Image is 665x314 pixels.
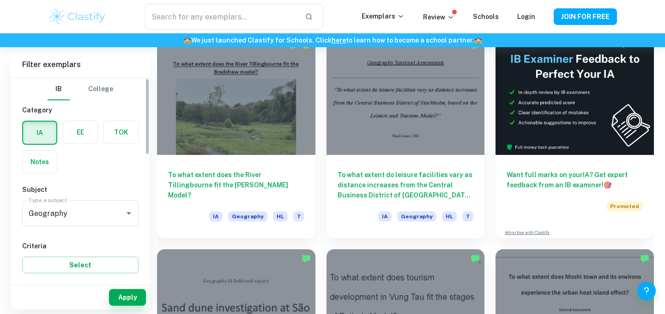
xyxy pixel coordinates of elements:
[397,211,436,222] span: Geography
[104,121,138,143] button: TOK
[209,211,223,222] span: IA
[471,254,480,263] img: Marked
[505,229,550,236] a: Advertise with Clastify
[23,122,56,144] button: IA
[22,241,139,251] h6: Criteria
[157,36,315,238] a: To what extent does the River Tillingbourne fit the [PERSON_NAME] Model?IAGeographyHL7
[517,13,535,20] a: Login
[48,78,113,100] div: Filter type choice
[183,37,191,44] span: 🏫
[63,121,97,143] button: EE
[88,78,113,100] button: College
[554,8,617,25] button: JOIN FOR FREE
[604,181,611,189] span: 🎯
[378,211,392,222] span: IA
[48,7,107,26] img: Clastify logo
[109,289,146,306] button: Apply
[228,211,267,222] span: Geography
[22,105,139,115] h6: Category
[362,11,405,21] p: Exemplars
[293,211,304,222] span: 7
[462,211,473,222] span: 7
[637,282,656,300] button: Help and Feedback
[606,201,643,211] span: Promoted
[11,52,150,78] h6: Filter exemplars
[507,170,643,190] h6: Want full marks on your IA ? Get expert feedback from an IB examiner!
[338,170,474,200] h6: To what extent do leisure facilities vary as distance increases from the Central Business Distric...
[145,4,297,30] input: Search for any exemplars...
[474,37,482,44] span: 🏫
[122,207,135,220] button: Open
[332,37,346,44] a: here
[423,12,454,22] p: Review
[48,78,70,100] button: IB
[23,151,57,173] button: Notes
[22,257,139,273] button: Select
[496,36,654,155] img: Thumbnail
[22,185,139,195] h6: Subject
[273,211,288,222] span: HL
[442,211,457,222] span: HL
[302,254,311,263] img: Marked
[496,36,654,238] a: Want full marks on yourIA? Get expert feedback from an IB examiner!PromotedAdvertise with Clastify
[640,254,649,263] img: Marked
[29,196,67,204] label: Type a subject
[326,36,485,238] a: To what extent do leisure facilities vary as distance increases from the Central Business Distric...
[168,170,304,200] h6: To what extent does the River Tillingbourne fit the [PERSON_NAME] Model?
[302,41,311,50] div: Premium
[2,35,663,45] h6: We just launched Clastify for Schools. Click to learn how to become a school partner.
[473,13,499,20] a: Schools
